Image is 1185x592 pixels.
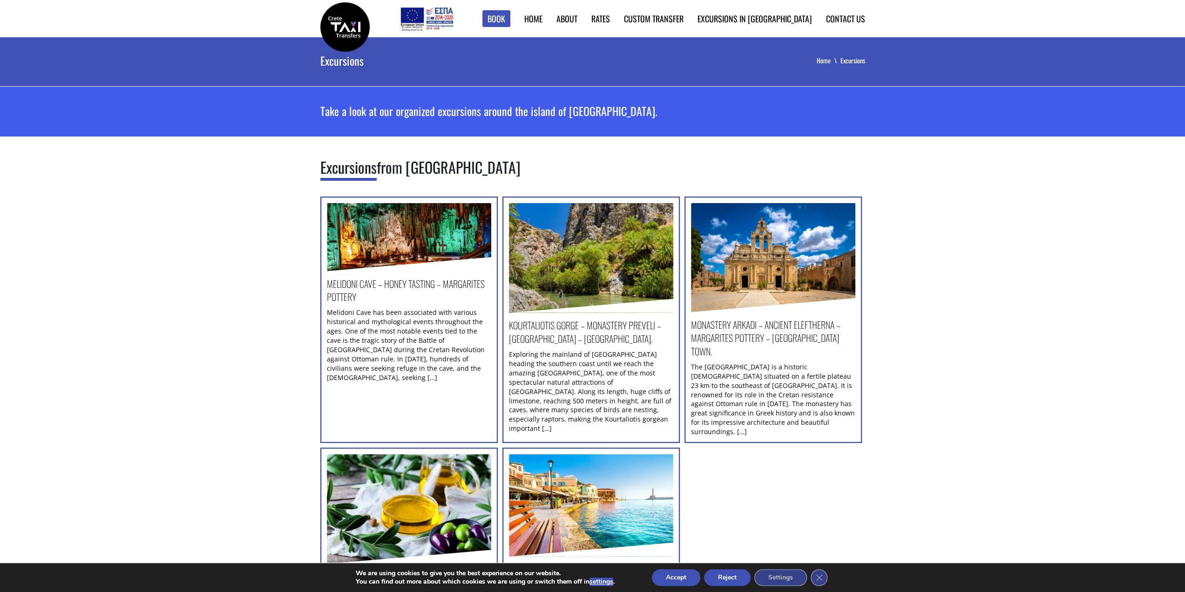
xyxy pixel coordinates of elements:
[320,37,577,84] h1: Excursions
[509,319,673,350] h2: Kourtaliotis Gorge – Monastery Preveli – [GEOGRAPHIC_DATA] – [GEOGRAPHIC_DATA].
[697,13,812,25] a: Excursions in [GEOGRAPHIC_DATA]
[591,13,610,25] a: Rates
[652,569,700,586] button: Accept
[691,318,855,362] h2: Monastery Arkadi – Ancient Eleftherna – Margarites pottery – [GEOGRAPHIC_DATA] town.
[320,21,370,31] a: Crete Taxi Transfers | Excursions | Crete Taxi Transfers
[482,10,510,27] a: Book
[826,13,865,25] a: Contact us
[704,569,751,586] button: Reject
[509,424,673,433] a: Kourtaliotis Gorge – Monastery Preveli – [GEOGRAPHIC_DATA] – [GEOGRAPHIC_DATA].Exploring the main...
[320,156,377,181] span: Excursions
[320,155,865,192] h2: from [GEOGRAPHIC_DATA]
[356,569,615,578] p: We are using cookies to give you the best experience on our website.
[327,277,491,308] h2: Melidoni cave – Honey tasting – Margarites pottery
[320,103,865,132] h2: Take a look at our organized excursions around the island of [GEOGRAPHIC_DATA].
[589,578,613,586] button: settings
[399,5,454,33] img: e-bannersEUERDF180X90.jpg
[356,578,615,586] p: You can find out more about which cookies we are using or switch them off in .
[509,350,673,433] div: Exploring the mainland of [GEOGRAPHIC_DATA] heading the southern coast until we reach the amazing...
[327,373,491,382] a: Melidoni cave – Honey tasting – Margarites potteryMelidoni Cave has been associated with various ...
[691,362,855,436] div: The [GEOGRAPHIC_DATA] is a historic [DEMOGRAPHIC_DATA] situated on a fertile plateau 23 km to the...
[840,56,865,65] li: Excursions
[691,427,855,436] a: Monastery Arkadi – Ancient Eleftherna – Margarites pottery – [GEOGRAPHIC_DATA] town.The [GEOGRAPH...
[754,569,807,586] button: Settings
[811,569,827,586] button: Close GDPR Cookie Banner
[524,13,542,25] a: Home
[320,2,370,52] img: Crete Taxi Transfers | Excursions | Crete Taxi Transfers
[327,308,491,382] div: Melidoni Cave has been associated with various historical and mythological events throughout the ...
[556,13,577,25] a: About
[817,55,840,65] a: Home
[624,13,684,25] a: Custom Transfer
